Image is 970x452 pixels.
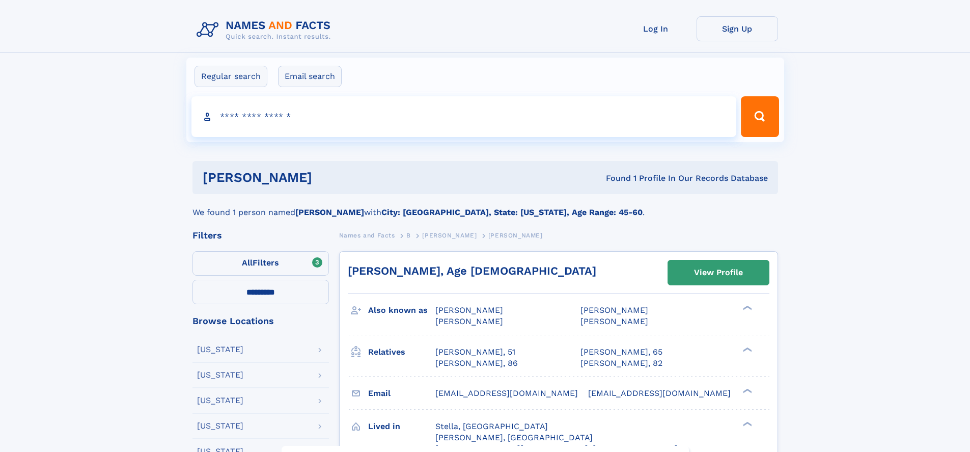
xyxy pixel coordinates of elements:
[197,371,243,379] div: [US_STATE]
[580,316,648,326] span: [PERSON_NAME]
[422,232,477,239] span: [PERSON_NAME]
[580,358,662,369] a: [PERSON_NAME], 82
[192,231,329,240] div: Filters
[406,229,411,242] a: B
[740,305,753,311] div: ❯
[295,207,364,217] b: [PERSON_NAME]
[740,387,753,394] div: ❯
[192,251,329,276] label: Filters
[242,258,253,268] span: All
[435,305,503,315] span: [PERSON_NAME]
[368,302,435,319] h3: Also known as
[740,420,753,427] div: ❯
[192,16,339,44] img: Logo Names and Facts
[435,388,578,398] span: [EMAIL_ADDRESS][DOMAIN_NAME]
[740,346,753,353] div: ❯
[195,66,267,87] label: Regular search
[348,264,596,277] a: [PERSON_NAME], Age [DEMOGRAPHIC_DATA]
[339,229,395,242] a: Names and Facts
[197,396,243,405] div: [US_STATE]
[197,422,243,430] div: [US_STATE]
[435,421,548,431] span: Stella, [GEOGRAPHIC_DATA]
[406,232,411,239] span: B
[435,358,518,369] a: [PERSON_NAME], 86
[615,16,697,41] a: Log In
[191,96,737,137] input: search input
[580,347,662,358] a: [PERSON_NAME], 65
[435,316,503,326] span: [PERSON_NAME]
[668,260,769,285] a: View Profile
[278,66,342,87] label: Email search
[741,96,779,137] button: Search Button
[694,261,743,284] div: View Profile
[381,207,643,217] b: City: [GEOGRAPHIC_DATA], State: [US_STATE], Age Range: 45-60
[588,388,731,398] span: [EMAIL_ADDRESS][DOMAIN_NAME]
[697,16,778,41] a: Sign Up
[459,173,768,184] div: Found 1 Profile In Our Records Database
[435,347,515,358] a: [PERSON_NAME], 51
[488,232,543,239] span: [PERSON_NAME]
[368,343,435,361] h3: Relatives
[192,194,778,219] div: We found 1 person named with .
[580,305,648,315] span: [PERSON_NAME]
[368,418,435,435] h3: Lived in
[368,385,435,402] h3: Email
[435,433,593,442] span: [PERSON_NAME], [GEOGRAPHIC_DATA]
[422,229,477,242] a: [PERSON_NAME]
[203,171,459,184] h1: [PERSON_NAME]
[197,345,243,354] div: [US_STATE]
[192,316,329,326] div: Browse Locations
